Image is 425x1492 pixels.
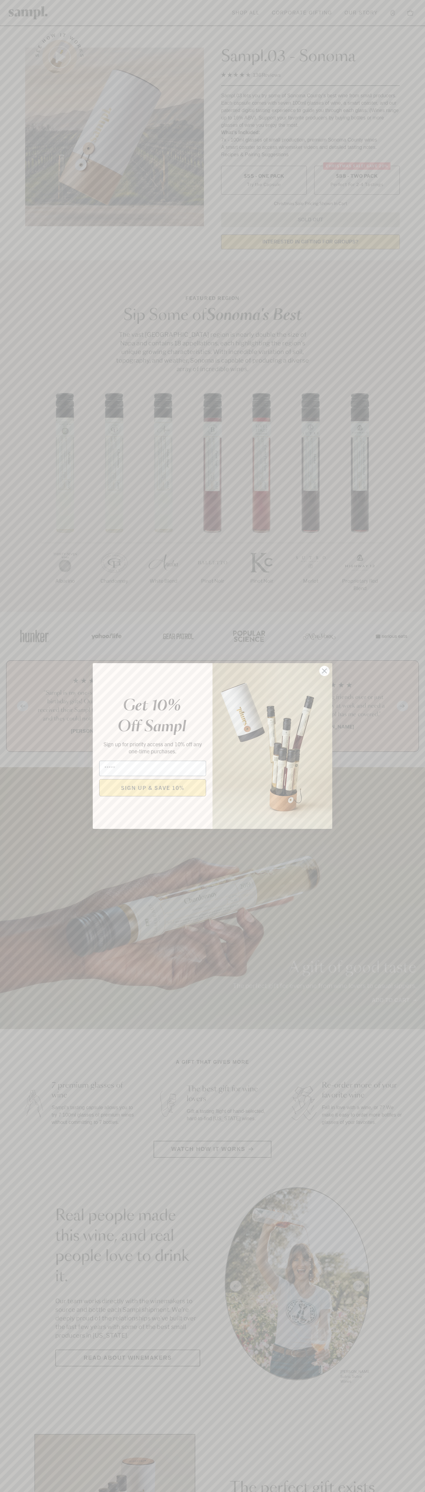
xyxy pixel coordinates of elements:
[99,779,206,796] button: SIGN UP & SAVE 10%
[319,666,330,676] button: Close dialog
[103,740,202,755] span: Sign up for priority access and 10% off any one-time purchases.
[212,663,332,829] img: 96933287-25a1-481a-a6d8-4dd623390dc6.png
[99,761,206,776] input: Email
[118,699,186,734] em: Get 10% Off Sampl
